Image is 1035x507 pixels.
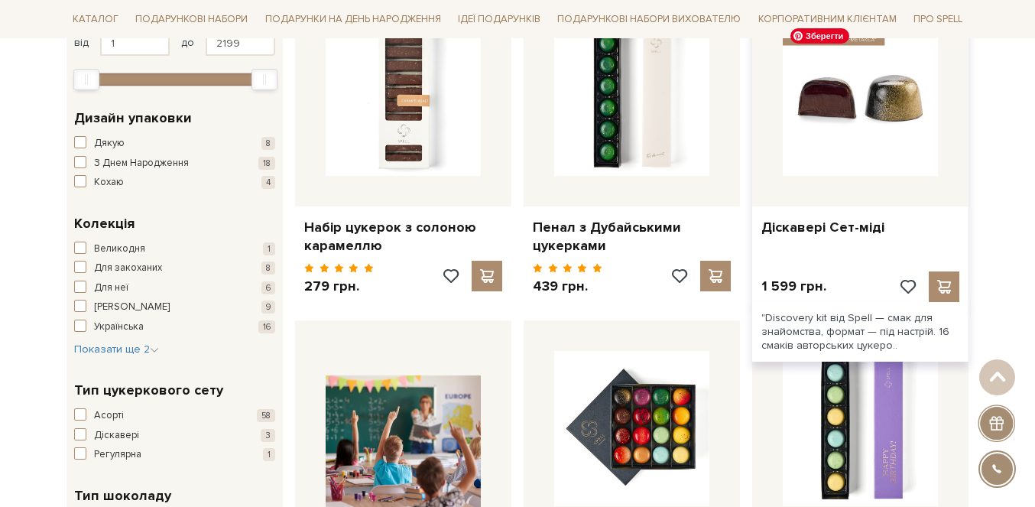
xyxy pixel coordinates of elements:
[752,302,968,362] div: "Discovery kit від Spell — смак для знайомства, формат — під настрій. 16 смаків авторських цукеро..
[94,447,141,463] span: Регулярна
[74,408,275,424] button: Асорті 58
[533,219,731,255] a: Пенал з Дубайськими цукерками
[74,343,159,356] span: Показати ще 2
[261,429,275,442] span: 3
[261,137,275,150] span: 8
[533,278,602,295] p: 439 грн.
[129,8,254,31] a: Подарункові набори
[94,242,145,257] span: Великодня
[74,242,275,257] button: Великодня 1
[258,157,275,170] span: 18
[94,408,124,424] span: Асорті
[761,219,959,236] a: Діскавері Сет-міді
[74,486,171,506] span: Тип шоколаду
[74,136,275,151] button: Дякую 8
[94,175,124,190] span: Кохаю
[74,281,275,296] button: Для неї 6
[259,8,447,31] a: Подарунки на День народження
[94,300,170,315] span: [PERSON_NAME]
[907,8,968,31] a: Про Spell
[251,69,277,90] div: Max
[74,261,275,276] button: Для закоханих 8
[181,36,194,50] span: до
[94,261,162,276] span: Для закоханих
[261,262,275,275] span: 8
[263,242,275,255] span: 1
[790,28,849,44] span: Зберегти
[73,69,99,90] div: Min
[261,176,275,189] span: 4
[261,301,275,314] span: 9
[67,8,125,31] a: Каталог
[94,136,125,151] span: Дякую
[100,30,170,56] input: Ціна
[304,278,374,295] p: 279 грн.
[94,428,139,444] span: Діскавері
[263,448,275,461] span: 1
[752,6,903,32] a: Корпоративним клієнтам
[551,6,747,32] a: Подарункові набори вихователю
[74,447,275,463] button: Регулярна 1
[74,320,275,335] button: Українська 16
[94,156,189,171] span: З Днем Народження
[74,175,275,190] button: Кохаю 4
[74,213,135,234] span: Колекція
[74,342,159,357] button: Показати ще 2
[761,278,826,295] p: 1 599 грн.
[74,156,275,171] button: З Днем Народження 18
[94,320,144,335] span: Українська
[74,108,192,128] span: Дизайн упаковки
[304,219,502,255] a: Набір цукерок з солоною карамеллю
[261,281,275,294] span: 6
[206,30,275,56] input: Ціна
[258,320,275,333] span: 16
[74,380,223,401] span: Тип цукеркового сету
[74,300,275,315] button: [PERSON_NAME] 9
[783,21,938,176] img: Діскавері Сет-міді
[94,281,128,296] span: Для неї
[257,409,275,422] span: 58
[74,428,275,444] button: Діскавері 3
[74,36,89,50] span: від
[452,8,547,31] a: Ідеї подарунків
